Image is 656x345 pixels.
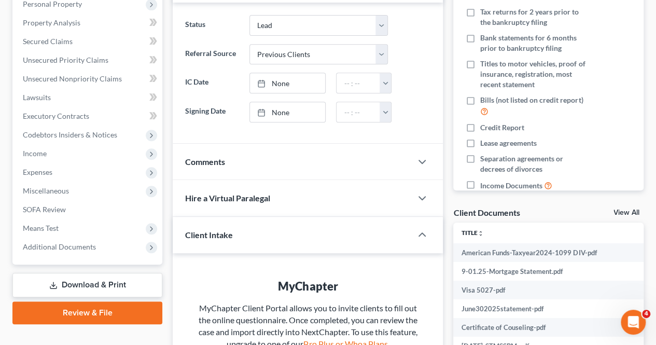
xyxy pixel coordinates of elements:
[23,56,108,64] span: Unsecured Priority Claims
[642,310,650,318] span: 4
[480,33,587,53] span: Bank statements for 6 months prior to bankruptcy filing
[462,229,484,237] a: Titleunfold_more
[453,207,520,218] div: Client Documents
[15,88,162,107] a: Lawsuits
[12,301,162,324] a: Review & File
[480,59,587,90] span: Titles to motor vehicles, proof of insurance, registration, most recent statement
[480,181,542,191] span: Income Documents
[480,154,587,174] span: Separation agreements or decrees of divorces
[23,93,51,102] span: Lawsuits
[23,224,59,232] span: Means Test
[480,7,587,27] span: Tax returns for 2 years prior to the bankruptcy filing
[23,130,117,139] span: Codebtors Insiders & Notices
[193,278,422,294] div: MyChapter
[15,32,162,51] a: Secured Claims
[337,73,380,93] input: -- : --
[15,70,162,88] a: Unsecured Nonpriority Claims
[613,209,639,216] a: View All
[250,73,326,93] a: None
[15,107,162,126] a: Executory Contracts
[23,18,80,27] span: Property Analysis
[23,37,73,46] span: Secured Claims
[23,186,69,195] span: Miscellaneous
[180,73,244,93] label: IC Date
[180,102,244,122] label: Signing Date
[23,205,66,214] span: SOFA Review
[15,51,162,70] a: Unsecured Priority Claims
[480,95,583,105] span: Bills (not listed on credit report)
[15,13,162,32] a: Property Analysis
[185,230,233,240] span: Client Intake
[337,102,380,122] input: -- : --
[621,310,646,335] iframe: Intercom live chat
[250,102,326,122] a: None
[185,193,270,203] span: Hire a Virtual Paralegal
[23,74,122,83] span: Unsecured Nonpriority Claims
[480,122,524,133] span: Credit Report
[23,242,96,251] span: Additional Documents
[180,15,244,36] label: Status
[185,157,225,167] span: Comments
[12,273,162,297] a: Download & Print
[480,138,537,148] span: Lease agreements
[23,168,52,176] span: Expenses
[15,200,162,219] a: SOFA Review
[23,149,47,158] span: Income
[478,230,484,237] i: unfold_more
[180,44,244,65] label: Referral Source
[23,112,89,120] span: Executory Contracts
